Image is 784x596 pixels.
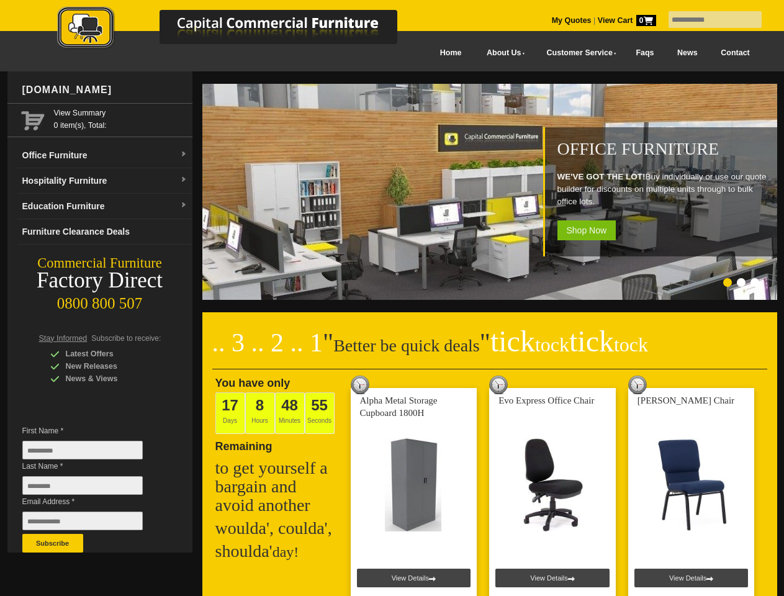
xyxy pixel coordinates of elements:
img: Office Furniture [202,84,780,300]
li: Page dot 3 [750,278,759,287]
span: 48 [281,397,298,413]
a: Furniture Clearance Deals [17,219,192,245]
img: Capital Commercial Furniture Logo [23,6,457,52]
img: dropdown [180,151,187,158]
img: dropdown [180,202,187,209]
span: Minutes [275,392,305,434]
span: Stay Informed [39,334,88,343]
a: About Us [473,39,533,67]
li: Page dot 2 [737,278,746,287]
span: tock [535,333,569,356]
div: Factory Direct [7,272,192,289]
span: .. 3 .. 2 .. 1 [212,328,323,357]
a: View Summary [54,107,187,119]
span: Days [215,392,245,434]
span: 8 [256,397,264,413]
span: Shop Now [557,220,616,240]
span: " [323,328,333,357]
input: First Name * [22,441,143,459]
div: News & Views [50,372,168,385]
span: Hours [245,392,275,434]
a: Customer Service [533,39,624,67]
a: Hospitality Furnituredropdown [17,168,192,194]
span: Remaining [215,435,273,453]
span: tock [614,333,648,356]
li: Page dot 1 [723,278,732,287]
span: Subscribe to receive: [91,334,161,343]
img: tick tock deal clock [628,376,647,394]
a: Office Furniture WE'VE GOT THE LOT!Buy individually or use our quote builder for discounts on mul... [202,293,780,302]
button: Subscribe [22,534,83,553]
span: 17 [222,397,238,413]
a: Faqs [624,39,666,67]
img: tick tock deal clock [489,376,508,394]
a: Office Furnituredropdown [17,143,192,168]
a: News [665,39,709,67]
span: 0 [636,15,656,26]
strong: View Cart [598,16,656,25]
span: 0 item(s), Total: [54,107,187,130]
a: Contact [709,39,761,67]
h1: Office Furniture [557,140,771,158]
h2: woulda', coulda', [215,519,340,538]
span: tick tick [490,325,648,358]
span: 55 [311,397,328,413]
a: Capital Commercial Furniture Logo [23,6,457,55]
img: dropdown [180,176,187,184]
input: Last Name * [22,476,143,495]
span: You have only [215,377,291,389]
div: Commercial Furniture [7,255,192,272]
h2: Better be quick deals [212,332,767,369]
input: Email Address * [22,512,143,530]
div: 0800 800 507 [7,289,192,312]
p: Buy individually or use our quote builder for discounts on multiple units through to bulk office ... [557,171,771,208]
span: Seconds [305,392,335,434]
a: My Quotes [552,16,592,25]
img: tick tock deal clock [351,376,369,394]
strong: WE'VE GOT THE LOT! [557,172,646,181]
a: Education Furnituredropdown [17,194,192,219]
div: [DOMAIN_NAME] [17,71,192,109]
span: First Name * [22,425,161,437]
span: Last Name * [22,460,161,472]
a: View Cart0 [595,16,656,25]
h2: to get yourself a bargain and avoid another [215,459,340,515]
h2: shoulda' [215,542,340,561]
span: " [480,328,648,357]
div: New Releases [50,360,168,372]
span: day! [273,544,299,560]
div: Latest Offers [50,348,168,360]
span: Email Address * [22,495,161,508]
